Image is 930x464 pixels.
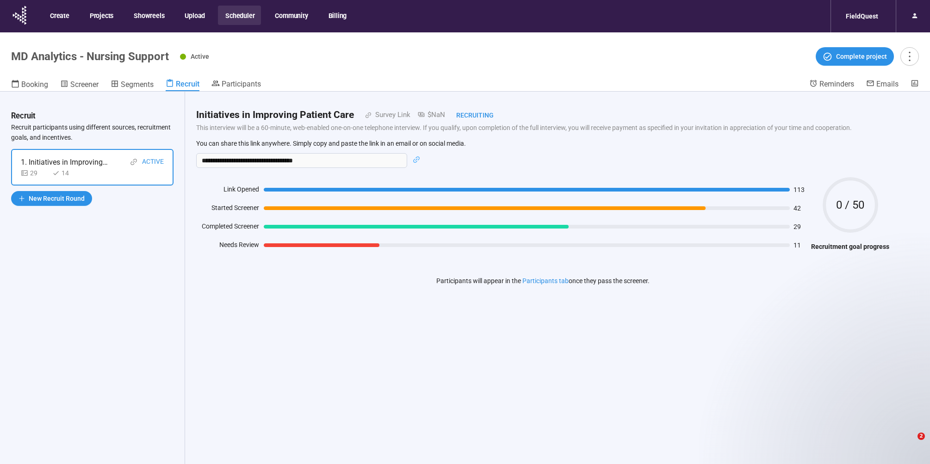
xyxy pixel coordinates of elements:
p: This interview will be a 60-minute, web-enabled one-on-one telephone interview. If you qualify, u... [196,123,889,133]
a: Reminders [809,79,854,90]
button: more [900,47,919,66]
a: Participants tab [522,277,569,285]
span: 113 [794,186,806,193]
p: You can share this link anywhere. Simply copy and paste the link in an email or on social media. [196,139,889,148]
span: Complete project [836,51,887,62]
span: Booking [21,80,48,89]
span: Reminders [819,80,854,88]
div: Needs Review [196,240,259,254]
span: 0 / 50 [823,199,878,210]
h4: Recruitment goal progress [811,241,889,252]
div: $NaN [410,110,445,121]
span: link [354,112,372,118]
p: Recruit participants using different sources, recruitment goals, and incentives. [11,122,174,142]
span: plus [19,195,25,202]
div: Completed Screener [196,221,259,235]
div: Survey Link [372,110,410,121]
p: Participants will appear in the once they pass the screener. [436,276,650,286]
div: 14 [52,168,80,178]
button: Complete project [816,47,894,66]
a: Participants [211,79,261,90]
h3: Recruit [11,110,36,122]
span: 11 [794,242,806,248]
a: Recruit [166,79,199,91]
iframe: Intercom live chat [899,433,921,455]
a: Screener [60,79,99,91]
a: Booking [11,79,48,91]
span: 29 [794,223,806,230]
span: Segments [121,80,154,89]
span: link [413,156,420,163]
h1: MD Analytics - Nursing Support [11,50,169,63]
span: 42 [794,205,806,211]
a: Emails [866,79,899,90]
span: Active [191,53,209,60]
button: Scheduler [218,6,261,25]
button: Upload [177,6,211,25]
span: more [903,50,916,62]
span: Screener [70,80,99,89]
div: Started Screener [196,203,259,217]
a: Segments [111,79,154,91]
div: Recruiting [445,110,494,120]
span: Recruit [176,80,199,88]
span: 2 [918,433,925,440]
button: Create [43,6,76,25]
span: New Recruit Round [29,193,85,204]
div: Link Opened [196,184,259,198]
button: Billing [321,6,353,25]
span: link [130,158,137,166]
button: Showreels [126,6,171,25]
div: 1. Initiatives in Improving Patient Care [21,156,109,168]
button: plusNew Recruit Round [11,191,92,206]
div: FieldQuest [840,7,884,25]
span: Participants [222,80,261,88]
div: 29 [21,168,49,178]
div: Active [142,156,164,168]
button: Projects [82,6,120,25]
h2: Initiatives in Improving Patient Care [196,107,354,123]
button: Community [267,6,314,25]
span: Emails [876,80,899,88]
